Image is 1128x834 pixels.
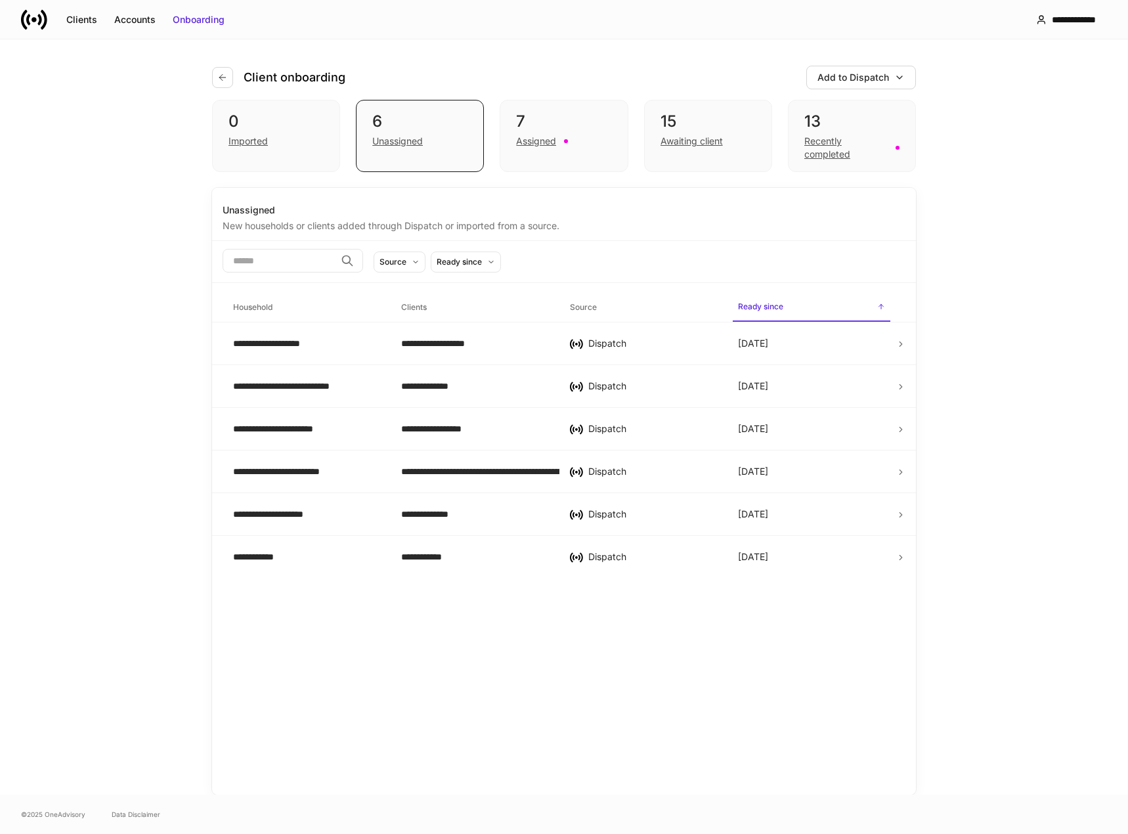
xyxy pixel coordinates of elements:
div: 13Recently completed [788,100,916,172]
div: Assigned [516,135,556,148]
button: Source [374,252,425,273]
div: 13 [804,111,900,132]
h6: Source [570,301,597,313]
button: Ready since [431,252,501,273]
div: Dispatch [588,465,717,478]
div: Ready since [437,255,482,268]
span: Ready since [733,294,890,322]
p: [DATE] [738,508,768,521]
div: New households or clients added through Dispatch or imported from a source. [223,217,905,232]
h4: Client onboarding [244,70,345,85]
button: Add to Dispatch [806,66,916,89]
div: Add to Dispatch [817,71,889,84]
h6: Household [233,301,272,313]
div: 7 [516,111,611,132]
div: 6 [372,111,467,132]
div: Dispatch [588,422,717,435]
div: Clients [66,13,97,26]
button: Accounts [106,9,164,30]
div: 15Awaiting client [644,100,772,172]
p: [DATE] [738,550,768,563]
span: Household [228,294,385,321]
div: Imported [228,135,268,148]
span: © 2025 OneAdvisory [21,809,85,820]
div: 0 [228,111,324,132]
div: Dispatch [588,508,717,521]
div: 6Unassigned [356,100,484,172]
p: [DATE] [738,380,768,393]
div: Unassigned [372,135,423,148]
button: Onboarding [164,9,233,30]
div: Recently completed [804,135,888,161]
span: Clients [396,294,553,321]
div: Source [380,255,406,268]
div: Onboarding [173,13,225,26]
p: [DATE] [738,465,768,478]
div: 7Assigned [500,100,628,172]
span: Source [565,294,722,321]
div: 15 [661,111,756,132]
div: Awaiting client [661,135,723,148]
button: Clients [58,9,106,30]
p: [DATE] [738,422,768,435]
a: Data Disclaimer [112,809,160,820]
p: [DATE] [738,337,768,350]
h6: Clients [401,301,427,313]
div: Dispatch [588,380,717,393]
div: 0Imported [212,100,340,172]
div: Accounts [114,13,156,26]
div: Unassigned [223,204,905,217]
div: Dispatch [588,550,717,563]
div: Dispatch [588,337,717,350]
h6: Ready since [738,300,783,313]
